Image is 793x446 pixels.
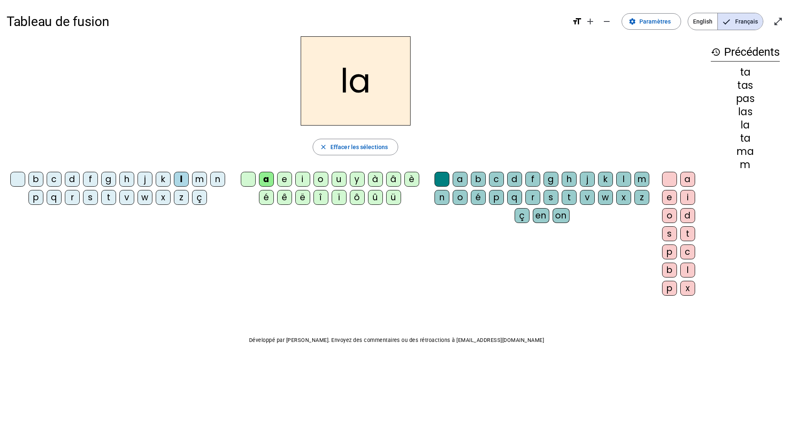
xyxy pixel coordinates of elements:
div: k [156,172,171,187]
mat-icon: remove [602,17,612,26]
span: English [688,13,717,30]
div: y [350,172,365,187]
span: Effacer les sélections [330,142,388,152]
div: î [313,190,328,205]
div: a [680,172,695,187]
div: ç [515,208,529,223]
div: b [662,263,677,278]
div: d [507,172,522,187]
mat-icon: add [585,17,595,26]
div: m [711,160,780,170]
div: g [544,172,558,187]
div: ma [711,147,780,157]
div: s [662,226,677,241]
div: w [598,190,613,205]
div: x [616,190,631,205]
div: m [634,172,649,187]
div: e [277,172,292,187]
button: Diminuer la taille de la police [598,13,615,30]
div: r [65,190,80,205]
div: v [119,190,134,205]
div: t [680,226,695,241]
div: x [680,281,695,296]
h2: la [301,36,411,126]
div: ta [711,133,780,143]
div: e [662,190,677,205]
h1: Tableau de fusion [7,8,565,35]
mat-button-toggle-group: Language selection [688,13,763,30]
div: c [489,172,504,187]
span: Paramètres [639,17,671,26]
div: p [662,281,677,296]
div: ta [711,67,780,77]
div: j [138,172,152,187]
div: u [332,172,347,187]
div: û [368,190,383,205]
div: f [525,172,540,187]
div: ü [386,190,401,205]
mat-icon: settings [629,18,636,25]
div: â [386,172,401,187]
div: c [680,244,695,259]
div: r [525,190,540,205]
mat-icon: history [711,47,721,57]
div: z [174,190,189,205]
div: j [580,172,595,187]
div: é [471,190,486,205]
button: Effacer les sélections [313,139,398,155]
div: x [156,190,171,205]
div: d [65,172,80,187]
div: l [680,263,695,278]
div: a [453,172,468,187]
div: ô [350,190,365,205]
p: Développé par [PERSON_NAME]. Envoyez des commentaires ou des rétroactions à [EMAIL_ADDRESS][DOMAI... [7,335,786,345]
div: f [83,172,98,187]
div: ç [192,190,207,205]
button: Entrer en plein écran [770,13,786,30]
div: o [313,172,328,187]
div: s [83,190,98,205]
div: las [711,107,780,117]
div: tas [711,81,780,90]
div: p [28,190,43,205]
div: ê [277,190,292,205]
div: w [138,190,152,205]
div: la [711,120,780,130]
div: i [680,190,695,205]
div: ë [295,190,310,205]
div: h [562,172,577,187]
div: p [489,190,504,205]
div: ï [332,190,347,205]
div: g [101,172,116,187]
div: a [259,172,274,187]
div: c [47,172,62,187]
div: t [101,190,116,205]
div: z [634,190,649,205]
button: Augmenter la taille de la police [582,13,598,30]
div: s [544,190,558,205]
div: i [295,172,310,187]
div: è [404,172,419,187]
div: à [368,172,383,187]
div: en [533,208,549,223]
div: on [553,208,570,223]
button: Paramètres [622,13,681,30]
mat-icon: close [320,143,327,151]
div: d [680,208,695,223]
div: k [598,172,613,187]
div: q [507,190,522,205]
div: o [453,190,468,205]
div: l [174,172,189,187]
h3: Précédents [711,43,780,62]
div: n [434,190,449,205]
div: m [192,172,207,187]
div: pas [711,94,780,104]
div: l [616,172,631,187]
div: v [580,190,595,205]
div: h [119,172,134,187]
div: t [562,190,577,205]
div: b [28,172,43,187]
div: n [210,172,225,187]
mat-icon: format_size [572,17,582,26]
div: q [47,190,62,205]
